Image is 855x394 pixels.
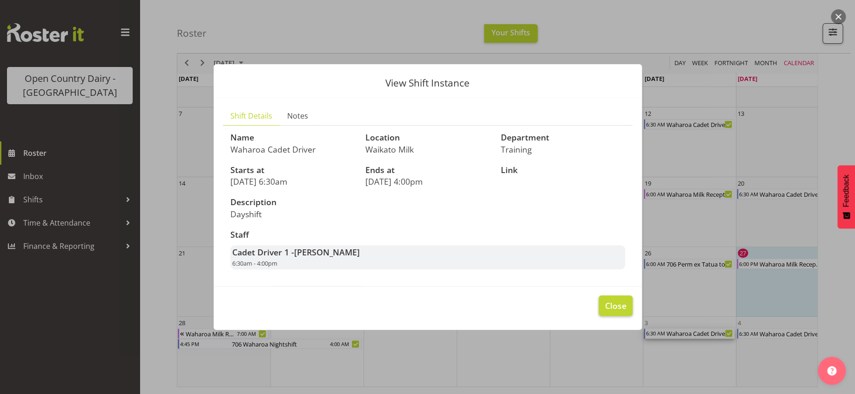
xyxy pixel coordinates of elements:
[501,166,625,175] h3: Link
[842,174,850,207] span: Feedback
[365,144,490,154] p: Waikato Milk
[599,295,632,316] button: Close
[232,247,360,258] strong: Cadet Driver 1 -
[365,176,490,187] p: [DATE] 4:00pm
[837,165,855,228] button: Feedback - Show survey
[232,259,277,267] span: 6:30am - 4:00pm
[294,247,360,258] span: [PERSON_NAME]
[501,133,625,142] h3: Department
[223,78,633,88] p: View Shift Instance
[365,133,490,142] h3: Location
[230,176,355,187] p: [DATE] 6:30am
[230,133,355,142] h3: Name
[287,110,308,121] span: Notes
[365,166,490,175] h3: Ends at
[230,166,355,175] h3: Starts at
[605,300,626,312] span: Close
[230,110,272,121] span: Shift Details
[230,198,422,207] h3: Description
[230,230,625,240] h3: Staff
[230,144,355,154] p: Waharoa Cadet Driver
[230,209,422,219] p: Dayshift
[827,366,836,375] img: help-xxl-2.png
[501,144,625,154] p: Training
